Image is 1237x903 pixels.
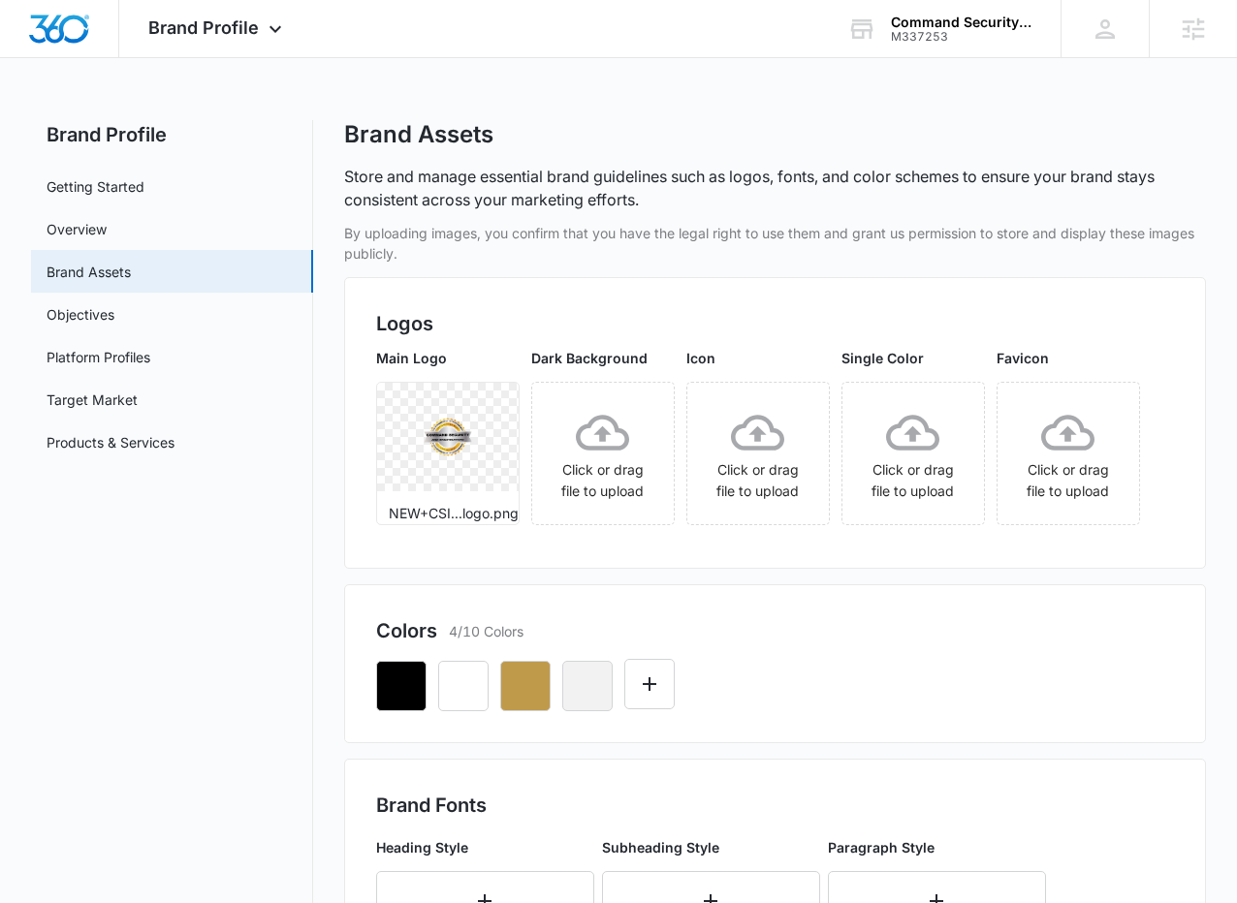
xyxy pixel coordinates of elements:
[842,383,984,524] span: Click or drag file to upload
[998,383,1139,524] span: Click or drag file to upload
[47,432,174,452] a: Products & Services
[376,791,1174,820] h2: Brand Fonts
[532,406,674,502] div: Click or drag file to upload
[532,383,674,524] span: Click or drag file to upload
[148,17,259,38] span: Brand Profile
[376,837,594,857] p: Heading Style
[376,309,1174,338] h2: Logos
[31,120,313,149] h2: Brand Profile
[47,389,138,410] a: Target Market
[449,621,523,641] p: 4/10 Colors
[624,659,675,709] button: Edit Color
[47,219,107,239] a: Overview
[828,837,1046,857] p: Paragraph Style
[686,348,830,368] p: Icon
[891,15,1032,30] div: account name
[47,304,114,325] a: Objectives
[891,30,1032,44] div: account id
[602,837,820,857] p: Subheading Style
[344,165,1206,211] p: Store and manage essential brand guidelines such as logos, fonts, and color schemes to ensure you...
[997,348,1140,368] p: Favicon
[841,348,985,368] p: Single Color
[47,262,131,282] a: Brand Assets
[395,407,501,467] img: User uploaded logo
[376,616,437,645] h2: Colors
[687,383,829,524] span: Click or drag file to upload
[376,348,520,368] p: Main Logo
[47,176,144,197] a: Getting Started
[687,406,829,502] div: Click or drag file to upload
[998,406,1139,502] div: Click or drag file to upload
[344,223,1206,264] p: By uploading images, you confirm that you have the legal right to use them and grant us permissio...
[47,347,150,367] a: Platform Profiles
[531,348,675,368] p: Dark Background
[389,503,507,523] p: NEW+CSI...logo.png
[344,120,493,149] h1: Brand Assets
[842,406,984,502] div: Click or drag file to upload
